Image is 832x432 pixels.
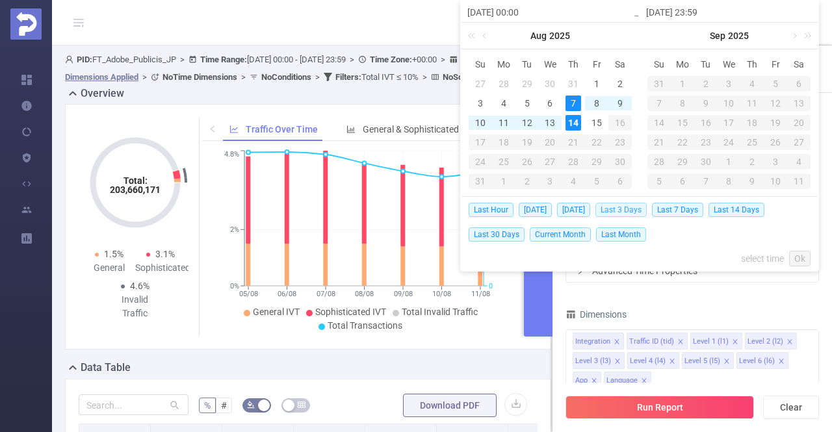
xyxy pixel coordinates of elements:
[465,23,482,49] a: Last year (Control + left)
[539,55,562,74] th: Wed
[787,172,811,191] td: October 11, 2025
[641,377,647,385] i: icon: close
[575,372,588,389] div: App
[539,113,562,133] td: August 13, 2025
[130,281,149,291] span: 4.6%
[718,58,741,70] span: We
[693,333,729,350] div: Level 1 (l1)
[539,154,562,170] div: 27
[671,134,694,150] div: 22
[740,152,764,172] td: October 2, 2025
[311,72,324,82] span: >
[787,133,811,152] td: September 27, 2025
[471,290,489,298] tspan: 11/08
[740,74,764,94] td: September 4, 2025
[608,113,632,133] td: August 16, 2025
[718,133,741,152] td: September 24, 2025
[562,113,585,133] td: August 14, 2025
[741,246,784,271] a: select time
[515,74,539,94] td: July 29, 2025
[608,55,632,74] th: Sat
[239,290,257,298] tspan: 05/08
[718,76,741,92] div: 3
[585,154,608,170] div: 29
[230,282,239,290] tspan: 0%
[786,338,793,346] i: icon: close
[469,134,492,150] div: 17
[787,154,811,170] div: 4
[778,358,785,366] i: icon: close
[671,94,694,113] td: September 8, 2025
[787,115,811,131] div: 20
[589,95,604,111] div: 8
[671,173,694,189] div: 6
[740,95,764,111] div: 11
[608,115,632,131] div: 16
[608,74,632,94] td: August 2, 2025
[492,173,515,189] div: 1
[629,333,674,350] div: Traffic ID (tid)
[469,94,492,113] td: August 3, 2025
[671,154,694,170] div: 29
[764,134,787,150] div: 26
[723,358,730,366] i: icon: close
[647,134,671,150] div: 21
[176,55,188,64] span: >
[585,55,608,74] th: Fri
[718,172,741,191] td: October 8, 2025
[573,352,625,369] li: Level 3 (l3)
[562,173,585,189] div: 4
[671,55,694,74] th: Mon
[557,203,590,217] span: [DATE]
[562,55,585,74] th: Thu
[65,55,77,64] i: icon: user
[492,55,515,74] th: Mon
[671,95,694,111] div: 8
[573,372,601,388] li: App
[787,74,811,94] td: September 6, 2025
[335,72,419,82] span: Total IVT ≤ 10%
[671,58,694,70] span: Mo
[585,134,608,150] div: 22
[519,203,552,217] span: [DATE]
[565,396,754,419] button: Run Report
[515,152,539,172] td: August 26, 2025
[562,58,585,70] span: Th
[647,152,671,172] td: September 28, 2025
[740,55,764,74] th: Thu
[787,94,811,113] td: September 13, 2025
[261,72,311,82] b: No Conditions
[515,172,539,191] td: September 2, 2025
[608,94,632,113] td: August 9, 2025
[745,333,797,349] li: Level 2 (l2)
[565,309,627,320] span: Dimensions
[469,58,492,70] span: Su
[402,307,478,317] span: Total Invalid Traffic
[764,133,787,152] td: September 26, 2025
[346,55,358,64] span: >
[718,95,741,111] div: 10
[764,76,787,92] div: 5
[200,55,247,64] b: Time Range:
[539,74,562,94] td: July 30, 2025
[763,396,819,419] button: Clear
[492,152,515,172] td: August 25, 2025
[548,23,571,49] a: 2025
[718,134,741,150] div: 24
[393,290,412,298] tspan: 09/08
[562,152,585,172] td: August 28, 2025
[542,95,558,111] div: 6
[229,125,239,134] i: icon: line-chart
[565,76,581,92] div: 31
[492,172,515,191] td: September 1, 2025
[740,154,764,170] div: 2
[370,55,412,64] b: Time Zone:
[612,76,628,92] div: 2
[732,338,738,346] i: icon: close
[539,94,562,113] td: August 6, 2025
[694,173,718,189] div: 7
[123,175,147,186] tspan: Total:
[627,333,688,349] li: Traffic ID (tid)
[562,172,585,191] td: September 4, 2025
[677,338,684,346] i: icon: close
